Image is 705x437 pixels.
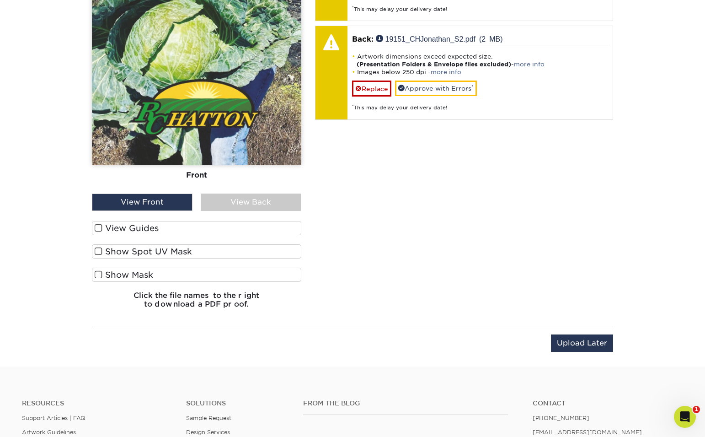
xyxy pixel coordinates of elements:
h4: Resources [22,399,172,407]
div: Front [92,165,301,185]
div: View Back [201,194,301,211]
span: Back: [352,35,374,43]
h6: Click the file names to the right to download a PDF proof. [92,291,301,316]
a: Approve with Errors* [395,81,477,96]
label: View Guides [92,221,301,235]
a: Contact [533,399,683,407]
iframe: Intercom live chat [674,406,696,428]
li: Images below 250 dpi - [352,68,609,76]
div: View Front [92,194,192,211]
a: Sample Request [186,415,231,421]
a: Replace [352,81,391,97]
a: more info [514,61,545,68]
label: Show Mask [92,268,301,282]
a: [EMAIL_ADDRESS][DOMAIN_NAME] [533,429,642,436]
a: Design Services [186,429,230,436]
h4: From the Blog [303,399,508,407]
label: Show Spot UV Mask [92,244,301,259]
div: This may delay your delivery date! [352,97,609,112]
h4: Solutions [186,399,289,407]
li: Artwork dimensions exceed expected size. - [352,53,609,68]
a: more info [431,69,461,76]
strong: (Presentation Folders & Envelope files excluded) [357,61,511,68]
input: Upload Later [551,334,613,352]
a: 19151_CHJonathan_S2.pdf (2 MB) [376,35,503,42]
span: 1 [693,406,700,413]
a: [PHONE_NUMBER] [533,415,589,421]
